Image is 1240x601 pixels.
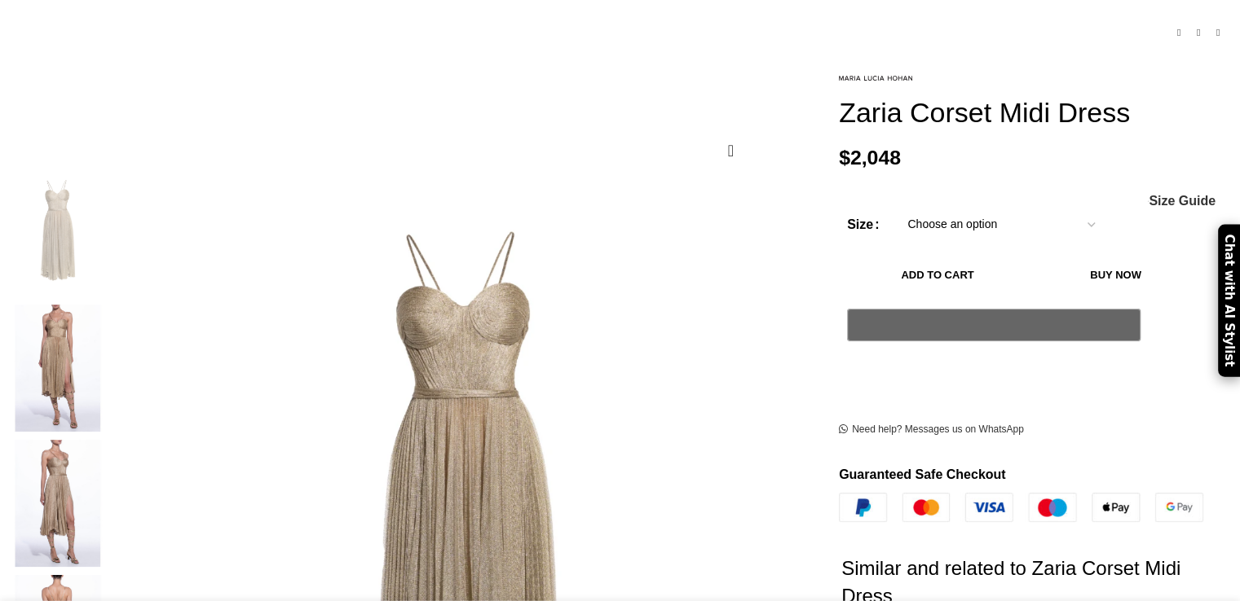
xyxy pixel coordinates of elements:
[839,76,912,81] img: Maria Lucia Hohan
[839,147,901,169] bdi: 2,048
[847,258,1028,292] button: Add to cart
[839,147,850,169] span: $
[8,305,108,432] img: Maria Lucia Hohan Dresses
[1036,258,1195,292] button: Buy now
[8,169,108,296] img: Maria Lucia Hohan gown
[844,350,1144,389] iframe: Secure express checkout frame
[847,214,879,235] label: Size
[1148,195,1216,208] a: Size Guide
[8,440,108,567] img: Maria Lucia Hohan dress
[839,467,1006,481] strong: Guaranteed Safe Checkout
[847,309,1141,341] button: Pay with GPay
[839,96,1228,129] h1: Zaria Corset Midi Dress
[1169,23,1189,42] a: Previous product
[1208,23,1228,42] a: Next product
[839,423,1024,436] a: Need help? Messages us on WhatsApp
[839,493,1203,522] img: guaranteed-safe-checkout-bordered.j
